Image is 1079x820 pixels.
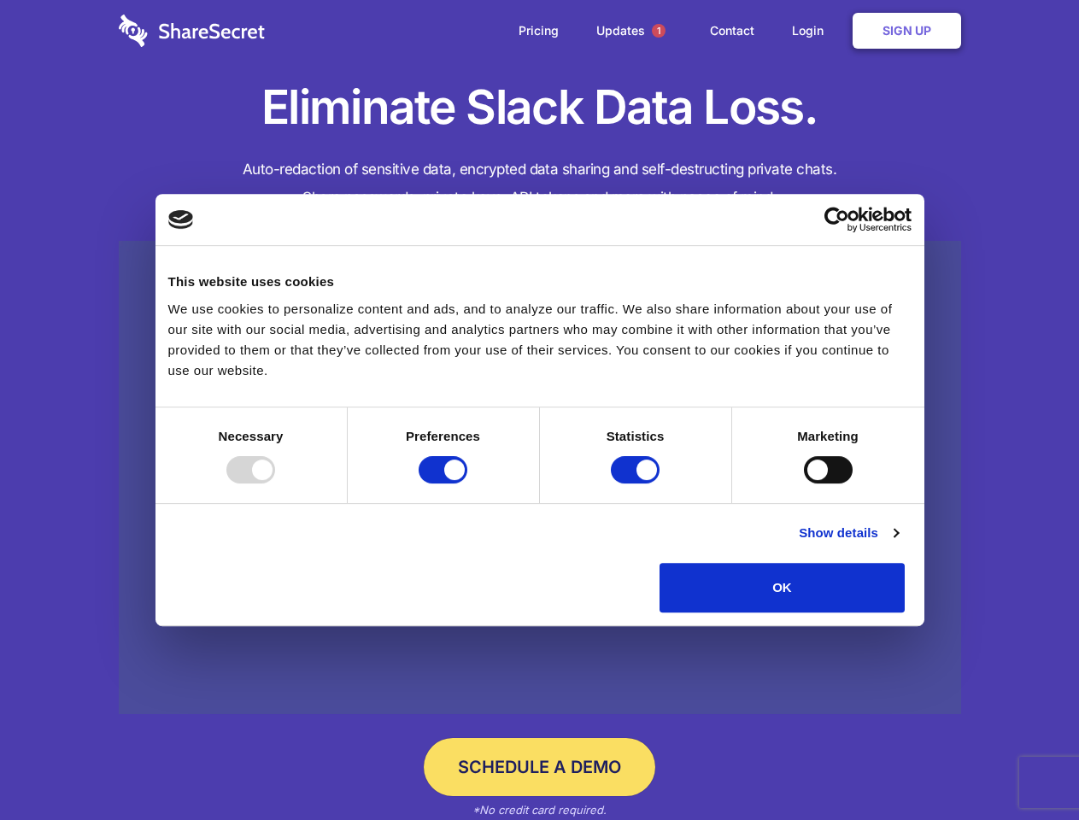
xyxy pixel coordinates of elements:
strong: Necessary [219,429,284,443]
a: Wistia video thumbnail [119,241,961,715]
a: Contact [693,4,771,57]
strong: Statistics [607,429,665,443]
h1: Eliminate Slack Data Loss. [119,77,961,138]
span: 1 [652,24,666,38]
a: Sign Up [853,13,961,49]
a: Usercentrics Cookiebot - opens in a new window [762,207,912,232]
a: Login [775,4,849,57]
button: OK [660,563,905,612]
a: Schedule a Demo [424,738,655,796]
img: logo-wordmark-white-trans-d4663122ce5f474addd5e946df7df03e33cb6a1c49d2221995e7729f52c070b2.svg [119,15,265,47]
a: Pricing [501,4,576,57]
h4: Auto-redaction of sensitive data, encrypted data sharing and self-destructing private chats. Shar... [119,155,961,212]
em: *No credit card required. [472,803,607,817]
strong: Preferences [406,429,480,443]
a: Show details [799,523,898,543]
div: This website uses cookies [168,272,912,292]
strong: Marketing [797,429,859,443]
img: logo [168,210,194,229]
div: We use cookies to personalize content and ads, and to analyze our traffic. We also share informat... [168,299,912,381]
